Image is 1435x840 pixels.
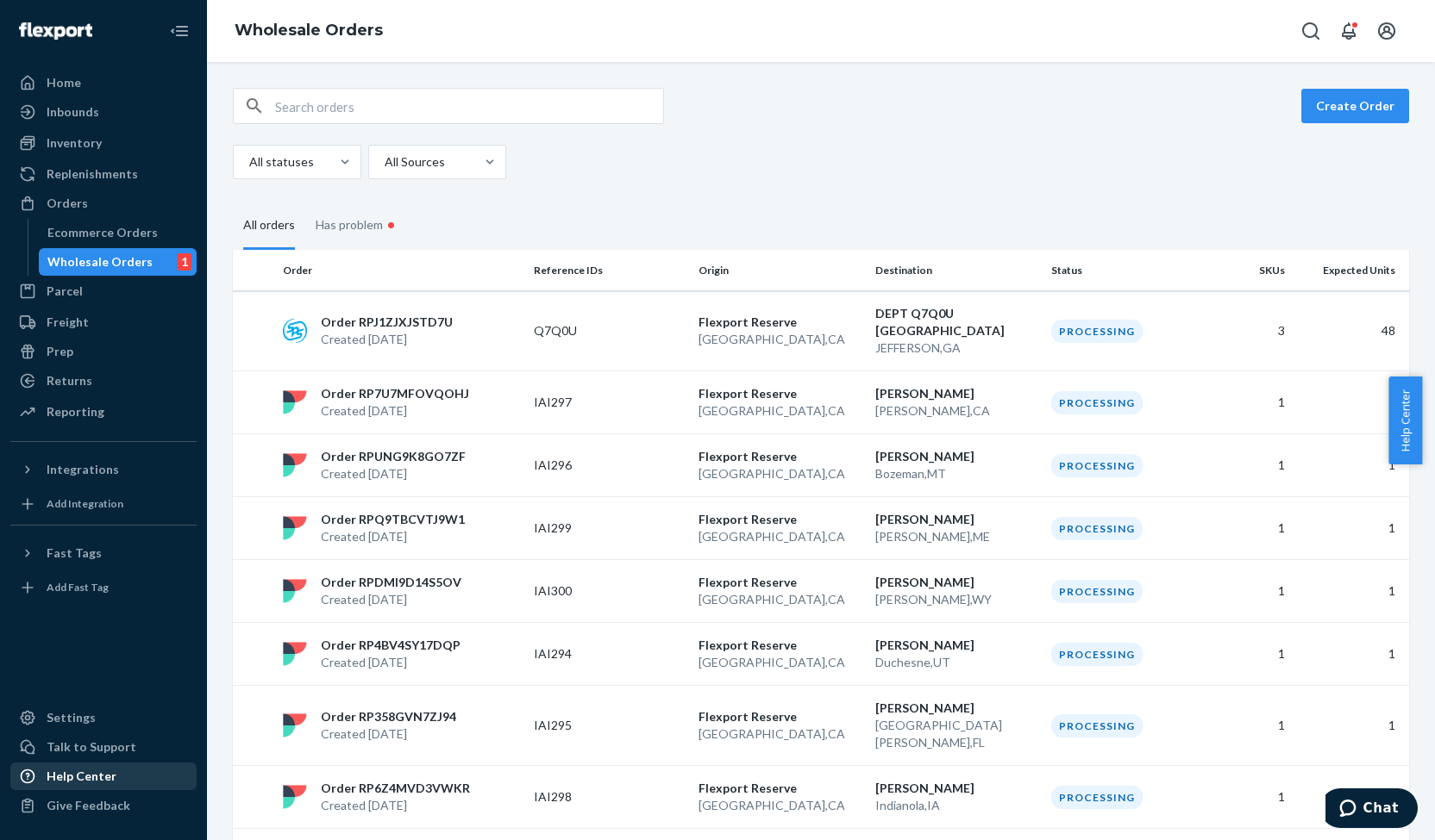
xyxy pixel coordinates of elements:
[283,713,307,737] img: flexport logo
[1301,89,1409,123] button: Create Order
[47,195,88,212] div: Orders
[1292,250,1409,291] th: Expected Units
[534,457,672,474] p: IAI296
[10,792,197,819] button: Give Feedback
[47,797,130,814] div: Give Feedback
[321,465,466,482] p: Created [DATE]
[275,89,663,123] input: Search orders
[221,6,397,56] ol: breadcrumbs
[47,461,119,478] div: Integrations
[10,539,197,567] button: Fast Tags
[321,637,461,654] p: Order RP4BV4SY17DQP
[875,305,1038,339] p: DEPT Q7Q0U [GEOGRAPHIC_DATA]
[10,338,197,365] a: Prep
[10,367,197,395] a: Returns
[283,642,307,666] img: flexport logo
[47,343,73,360] div: Prep
[1051,714,1143,737] div: Processing
[235,21,383,40] a: Wholesale Orders
[534,788,672,806] p: IAI298
[699,385,862,402] p: Flexport Reserve
[1292,497,1409,560] td: 1
[39,248,197,276] a: Wholesale Orders1
[321,385,469,402] p: Order RP7U7MFOVQOHJ
[39,219,197,246] a: Ecommerce Orders
[875,591,1038,608] p: [PERSON_NAME] , WY
[527,250,692,291] th: Reference IDs
[1051,320,1143,343] div: Processing
[321,654,461,671] p: Created [DATE]
[699,331,862,348] p: [GEOGRAPHIC_DATA] , CA
[1292,291,1409,371] td: 48
[875,574,1038,591] p: [PERSON_NAME]
[47,103,99,121] div: Inbounds
[321,402,469,420] p: Created [DATE]
[383,153,385,171] input: All Sources
[875,637,1038,654] p: [PERSON_NAME]
[875,717,1038,751] p: [GEOGRAPHIC_DATA][PERSON_NAME] , FL
[1292,560,1409,623] td: 1
[47,544,102,562] div: Fast Tags
[321,331,453,348] p: Created [DATE]
[47,496,123,511] div: Add Integration
[1051,643,1143,666] div: Processing
[47,372,92,389] div: Returns
[534,717,672,734] p: IAI295
[534,322,672,339] p: Q7Q0U
[699,511,862,528] p: Flexport Reserve
[1292,766,1409,829] td: 1
[1209,371,1291,434] td: 1
[10,490,197,518] a: Add Integration
[699,402,862,420] p: [GEOGRAPHIC_DATA] , CA
[1209,434,1291,497] td: 1
[534,394,672,411] p: IAI297
[47,134,102,152] div: Inventory
[321,797,470,814] p: Created [DATE]
[178,253,191,271] div: 1
[10,704,197,731] a: Settings
[10,574,197,601] a: Add Fast Tag
[699,314,862,331] p: Flexport Reserve
[47,74,81,91] div: Home
[1292,623,1409,686] td: 1
[47,403,104,420] div: Reporting
[1292,434,1409,497] td: 1
[875,654,1038,671] p: Duchesne , UT
[692,250,868,291] th: Origin
[321,574,461,591] p: Order RPDMI9D14S5OV
[534,645,672,663] p: IAI294
[321,725,456,743] p: Created [DATE]
[10,733,197,761] button: Talk to Support
[875,780,1038,797] p: [PERSON_NAME]
[868,250,1045,291] th: Destination
[10,456,197,483] button: Integrations
[47,738,136,756] div: Talk to Support
[276,250,527,291] th: Order
[321,780,470,797] p: Order RP6Z4MVD3VWKR
[10,308,197,336] a: Freight
[1051,391,1143,414] div: Processing
[534,582,672,600] p: IAI300
[1209,291,1291,371] td: 3
[47,165,138,183] div: Replenishments
[321,708,456,725] p: Order RP358GVN7ZJ94
[1294,14,1328,48] button: Open Search Box
[321,528,465,545] p: Created [DATE]
[699,574,862,591] p: Flexport Reserve
[19,22,92,40] img: Flexport logo
[47,580,109,594] div: Add Fast Tag
[248,153,249,171] input: All statuses
[10,277,197,305] a: Parcel
[1325,788,1418,831] iframe: Opens a widget where you can chat to one of our agents
[383,214,399,236] div: •
[875,448,1038,465] p: [PERSON_NAME]
[875,339,1038,357] p: JEFFERSON , GA
[875,465,1038,482] p: Bozeman , MT
[699,528,862,545] p: [GEOGRAPHIC_DATA] , CA
[1369,14,1404,48] button: Open account menu
[1209,250,1291,291] th: SKUs
[321,448,466,465] p: Order RPUNG9K8GO7ZF
[1051,786,1143,809] div: Processing
[10,98,197,126] a: Inbounds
